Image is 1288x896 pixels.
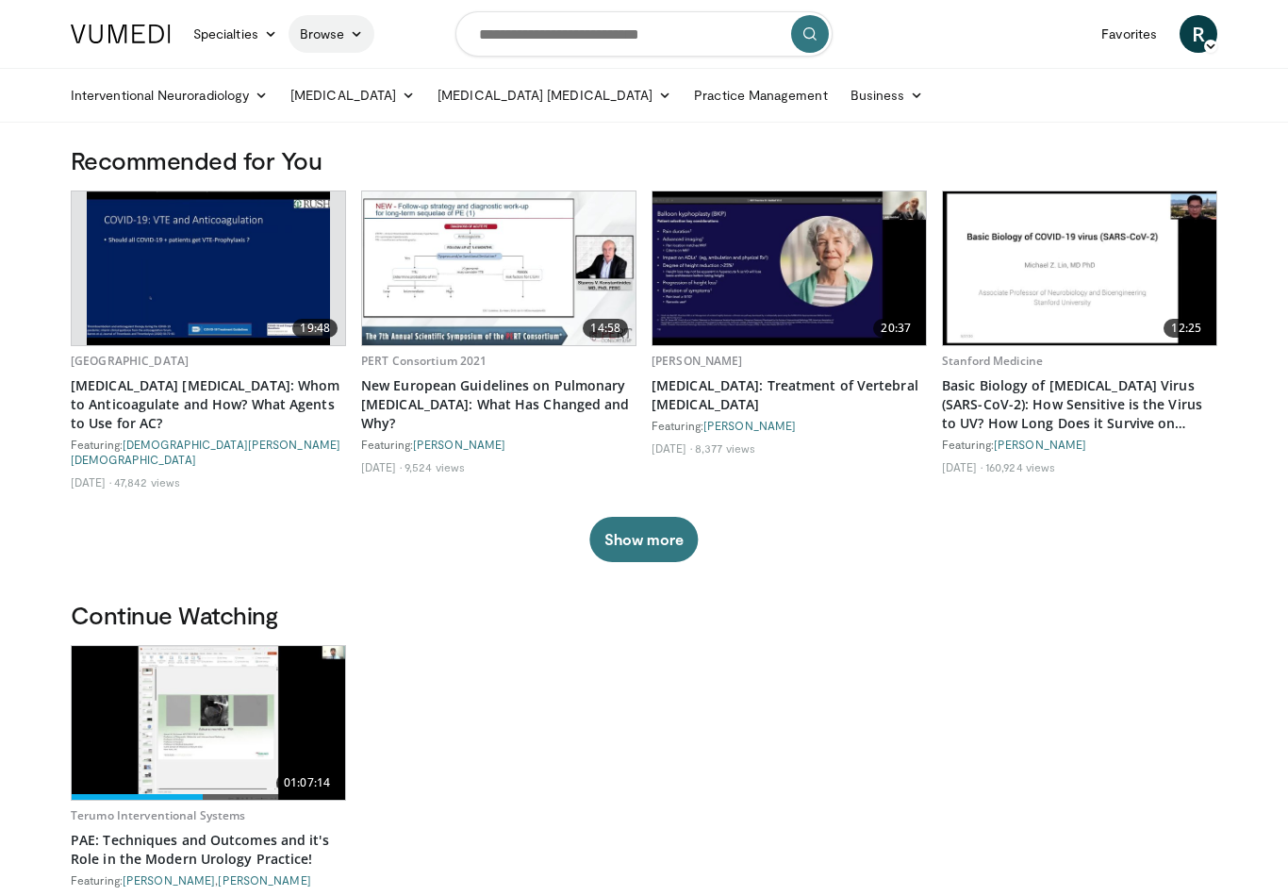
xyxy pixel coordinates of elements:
[943,191,1216,345] a: 12:25
[1090,15,1168,53] a: Favorites
[362,191,636,345] img: 0c0338ca-5dd8-4346-a5ad-18bcc17889a0.620x360_q85_upscale.jpg
[279,76,426,114] a: [MEDICAL_DATA]
[71,145,1217,175] h3: Recommended for You
[59,76,279,114] a: Interventional Neuroradiology
[583,319,628,338] span: 14:58
[1180,15,1217,53] a: R
[426,76,683,114] a: [MEDICAL_DATA] [MEDICAL_DATA]
[123,873,215,887] a: [PERSON_NAME]
[695,440,755,456] li: 8,377 views
[361,353,487,369] a: PERT Consortium 2021
[362,191,636,345] a: 14:58
[182,15,289,53] a: Specialties
[114,474,180,489] li: 47,842 views
[71,872,346,888] div: Featuring: ,
[942,353,1043,369] a: Stanford Medicine
[71,474,111,489] li: [DATE]
[71,831,346,869] a: PAE: Techniques and Outcomes and it's Role in the Modern Urology Practice!
[942,376,1217,433] a: Basic Biology of [MEDICAL_DATA] Virus (SARS-CoV-2): How Sensitive is the Virus to UV? How Long Do...
[405,459,465,474] li: 9,524 views
[942,437,1217,452] div: Featuring:
[71,25,171,43] img: VuMedi Logo
[683,76,838,114] a: Practice Management
[71,376,346,433] a: [MEDICAL_DATA] [MEDICAL_DATA]: Whom to Anticoagulate and How? What Agents to Use for AC?
[87,191,330,345] img: 19d6f46f-fc51-4bbe-aa3f-ab0c4992aa3b.620x360_q85_upscale.jpg
[361,376,636,433] a: New European Guidelines on Pulmonary [MEDICAL_DATA]: What Has Changed and Why?
[71,438,340,466] a: [DEMOGRAPHIC_DATA][PERSON_NAME][DEMOGRAPHIC_DATA]
[652,191,926,345] img: 0cae8376-61df-4d0e-94d1-d9dddb55642e.620x360_q85_upscale.jpg
[994,438,1086,451] a: [PERSON_NAME]
[652,440,692,456] li: [DATE]
[72,191,345,345] a: 19:48
[361,437,636,452] div: Featuring:
[71,353,189,369] a: [GEOGRAPHIC_DATA]
[703,419,796,432] a: [PERSON_NAME]
[652,353,743,369] a: [PERSON_NAME]
[71,807,245,823] a: Terumo Interventional Systems
[72,646,345,800] a: 01:07:14
[71,600,1217,630] h3: Continue Watching
[839,76,935,114] a: Business
[589,517,698,562] button: Show more
[413,438,505,451] a: [PERSON_NAME]
[1164,319,1209,338] span: 12:25
[652,418,927,433] div: Featuring:
[942,459,983,474] li: [DATE]
[292,319,338,338] span: 19:48
[218,873,310,887] a: [PERSON_NAME]
[943,191,1216,345] img: e1ef609c-e6f9-4a06-a5f9-e4860df13421.620x360_q85_upscale.jpg
[72,646,345,800] img: 93e049e9-62b1-41dc-8150-a6ce6f366562.620x360_q85_upscale.jpg
[873,319,918,338] span: 20:37
[985,459,1055,474] li: 160,924 views
[71,437,346,467] div: Featuring:
[361,459,402,474] li: [DATE]
[652,376,927,414] a: [MEDICAL_DATA]: Treatment of Vertebral [MEDICAL_DATA]
[289,15,375,53] a: Browse
[455,11,833,57] input: Search topics, interventions
[276,773,338,792] span: 01:07:14
[652,191,926,345] a: 20:37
